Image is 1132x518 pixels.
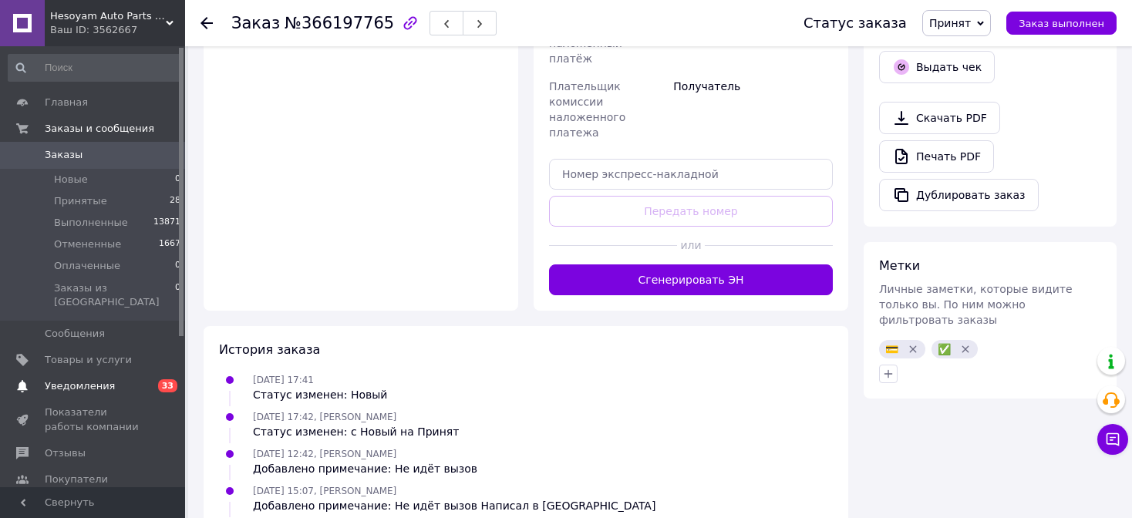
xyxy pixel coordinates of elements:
[50,23,185,37] div: Ваш ID: 3562667
[549,159,833,190] input: Номер экспресс-накладной
[253,461,477,476] div: Добавлено примечание: Не идёт вызов
[54,173,88,187] span: Новые
[253,412,396,422] span: [DATE] 17:42, [PERSON_NAME]
[1006,12,1117,35] button: Заказ выполнен
[45,473,108,486] span: Покупатели
[231,14,280,32] span: Заказ
[549,264,833,295] button: Сгенерировать ЭН
[175,281,180,309] span: 0
[45,446,86,460] span: Отзывы
[879,140,994,173] a: Печать PDF
[879,283,1073,326] span: Личные заметки, которые видите только вы. По ним можно фильтровать заказы
[879,179,1039,211] button: Дублировать заказ
[959,343,972,355] svg: Удалить метку
[153,216,180,230] span: 13871
[200,15,213,31] div: Вернуться назад
[549,22,622,65] span: Комиссия за наложенный платёж
[253,449,396,459] span: [DATE] 12:42, [PERSON_NAME]
[285,14,394,32] span: №366197765
[45,148,83,162] span: Заказы
[879,258,920,273] span: Метки
[54,194,107,208] span: Принятые
[8,54,182,82] input: Поиск
[879,102,1000,134] a: Скачать PDF
[804,15,907,31] div: Статус заказа
[253,387,387,402] div: Статус изменен: Новый
[253,424,459,439] div: Статус изменен: с Новый на Принят
[54,259,120,273] span: Оплаченные
[45,122,154,136] span: Заказы и сообщения
[175,173,180,187] span: 0
[1097,424,1128,455] button: Чат с покупателем
[879,51,995,83] button: Выдать чек
[54,237,121,251] span: Отмененные
[45,353,132,367] span: Товары и услуги
[253,486,396,496] span: [DATE] 15:07, [PERSON_NAME]
[45,96,88,109] span: Главная
[1019,18,1104,29] span: Заказ выполнен
[45,405,143,433] span: Показатели работы компании
[938,343,951,355] span: ✅
[885,343,898,355] span: 💳
[670,72,836,146] div: Получатель
[50,9,166,23] span: Hesoyam Auto Parts - Интернет-магазин автомобильных запчастей и комплектующих
[677,237,706,253] span: или
[219,342,320,357] span: История заказа
[170,194,180,208] span: 28
[54,281,175,309] span: Заказы из [GEOGRAPHIC_DATA]
[907,343,919,355] svg: Удалить метку
[45,327,105,341] span: Сообщения
[45,379,115,393] span: Уведомления
[549,80,625,139] span: Плательщик комиссии наложенного платежа
[158,379,177,392] span: 33
[175,259,180,273] span: 0
[159,237,180,251] span: 1667
[929,17,971,29] span: Принят
[54,216,128,230] span: Выполненные
[253,498,655,513] div: Добавлено примечание: Не идёт вызов Написал в [GEOGRAPHIC_DATA]
[253,375,314,385] span: [DATE] 17:41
